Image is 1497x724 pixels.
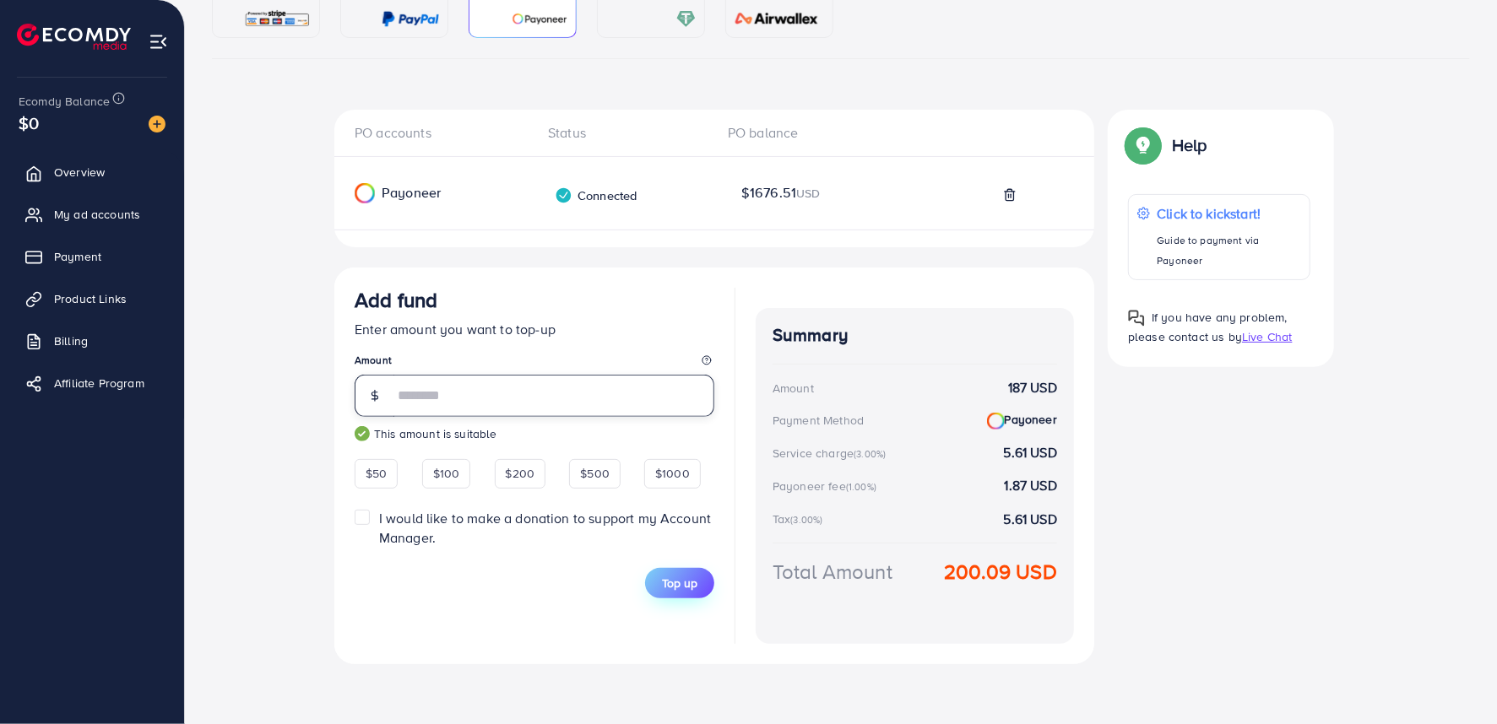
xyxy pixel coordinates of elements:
[1157,230,1301,271] p: Guide to payment via Payoneer
[1157,203,1301,224] p: Click to kickstart!
[149,32,168,51] img: menu
[54,206,140,223] span: My ad accounts
[13,324,171,358] a: Billing
[54,290,127,307] span: Product Links
[334,183,504,203] div: Payoneer
[555,186,572,204] img: verified
[714,123,894,143] div: PO balance
[1004,510,1057,529] strong: 5.61 USD
[54,332,88,349] span: Billing
[1128,310,1145,327] img: Popup guide
[13,155,171,189] a: Overview
[944,557,1057,586] strong: 200.09 USD
[1008,378,1057,397] strong: 187 USD
[17,24,131,50] img: logo
[355,123,534,143] div: PO accounts
[13,366,171,400] a: Affiliate Program
[796,185,820,202] span: USD
[846,480,876,494] small: (1.00%)
[54,375,144,392] span: Affiliate Program
[19,111,39,135] span: $0
[54,248,101,265] span: Payment
[54,164,105,181] span: Overview
[355,353,714,374] legend: Amount
[379,509,711,547] span: I would like to make a donation to support my Account Manager.
[355,319,714,339] p: Enter amount you want to top-up
[1242,328,1292,345] span: Live Chat
[1172,135,1207,155] p: Help
[773,325,1057,346] h4: Summary
[773,557,892,586] div: Total Amount
[987,411,1057,430] strong: Payoneer
[244,9,311,29] img: card
[13,197,171,231] a: My ad accounts
[355,288,437,312] h3: Add fund
[773,445,891,462] div: Service charge
[534,123,714,143] div: Status
[366,465,387,482] span: $50
[355,426,370,441] img: guide
[555,186,637,204] div: Connected
[1425,648,1484,711] iframe: Chat
[773,380,814,397] div: Amount
[773,412,864,429] div: Payment Method
[987,413,1005,430] img: Payoneer
[355,425,714,442] small: This amount is suitable
[1128,130,1158,160] img: Popup guide
[773,511,828,527] div: Tax
[854,447,886,461] small: (3.00%)
[730,9,824,29] img: card
[506,465,535,482] span: $200
[512,9,567,29] img: card
[1128,309,1288,345] span: If you have any problem, please contact us by
[13,240,171,273] a: Payment
[790,513,822,527] small: (3.00%)
[773,478,881,494] div: Payoneer fee
[355,183,375,203] img: Payoneer
[19,93,110,110] span: Ecomdy Balance
[580,465,610,482] span: $500
[149,116,165,132] img: image
[382,9,439,29] img: card
[662,575,697,592] span: Top up
[741,183,821,203] span: $1676.51
[13,282,171,316] a: Product Links
[655,465,690,482] span: $1000
[1005,476,1057,495] strong: 1.87 USD
[676,9,696,29] img: card
[433,465,460,482] span: $100
[1004,443,1057,462] strong: 5.61 USD
[645,568,714,598] button: Top up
